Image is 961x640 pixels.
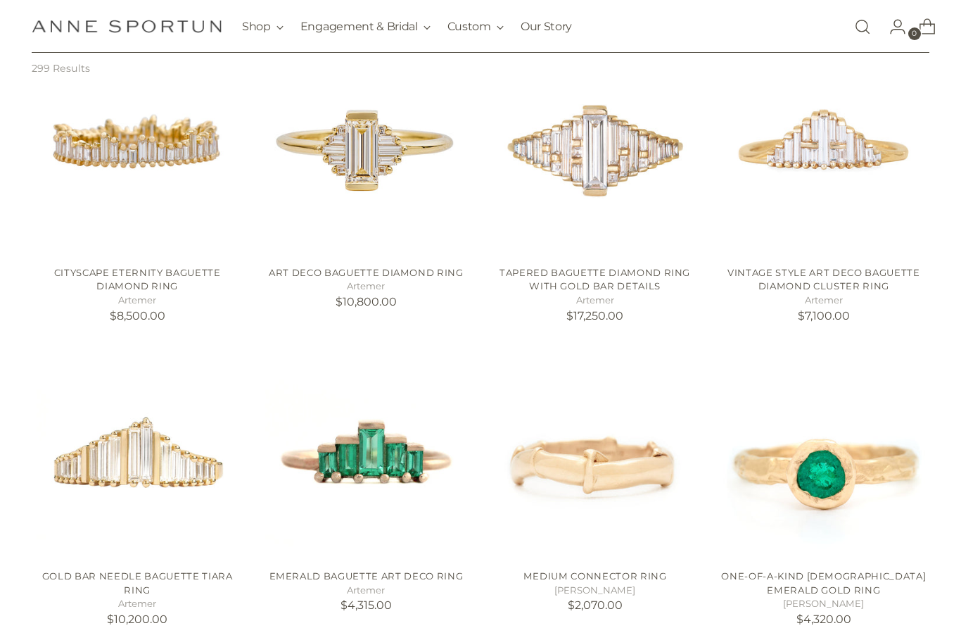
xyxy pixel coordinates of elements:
[798,309,850,322] span: $7,100.00
[908,27,921,40] span: 0
[718,347,929,558] a: One-of-a-Kind Colombian Emerald Gold Ring
[269,570,464,582] a: Emerald Baguette Art Deco Ring
[796,613,851,626] span: $4,320.00
[718,43,929,254] a: Vintage Style Art Deco Baguette Diamond Cluster Ring
[727,267,919,292] a: Vintage Style Art Deco Baguette Diamond Cluster Ring
[718,597,929,611] h5: [PERSON_NAME]
[32,61,90,76] p: 299 Results
[341,598,392,612] span: $4,315.00
[521,11,572,42] a: Our Story
[848,13,877,41] a: Open search modal
[32,597,243,611] h5: Artemer
[260,280,471,294] h5: Artemer
[32,20,222,33] a: Anne Sportun Fine Jewellery
[336,295,397,308] span: $10,800.00
[260,584,471,598] h5: Artemer
[523,570,667,582] a: Medium Connector Ring
[242,11,284,42] button: Shop
[42,570,233,596] a: Gold Bar Needle Baguette Tiara Ring
[32,294,243,308] h5: Artemer
[908,13,936,41] a: Open cart modal
[269,267,464,278] a: Art Deco Baguette Diamond Ring
[54,267,221,292] a: Cityscape Eternity Baguette Diamond Ring
[260,347,471,558] a: Emerald Baguette Art Deco Ring
[878,13,906,41] a: Go to the account page
[110,309,165,322] span: $8,500.00
[568,598,623,612] span: $2,070.00
[260,43,471,254] a: Art Deco Baguette Diamond Ring
[32,347,243,558] a: Gold Bar Needle Baguette Tiara Ring
[490,584,701,598] h5: [PERSON_NAME]
[490,347,701,558] a: Medium Connector Ring
[721,570,926,596] a: One-of-a-Kind [DEMOGRAPHIC_DATA] Emerald Gold Ring
[490,43,701,254] a: Tapered Baguette Diamond Ring with Gold Bar Details
[32,43,243,254] a: Cityscape Eternity Baguette Diamond Ring
[107,613,167,626] span: $10,200.00
[447,11,504,42] button: Custom
[566,309,623,322] span: $17,250.00
[499,267,690,292] a: Tapered Baguette Diamond Ring with Gold Bar Details
[718,294,929,308] h5: Artemer
[300,11,431,42] button: Engagement & Bridal
[490,294,701,308] h5: Artemer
